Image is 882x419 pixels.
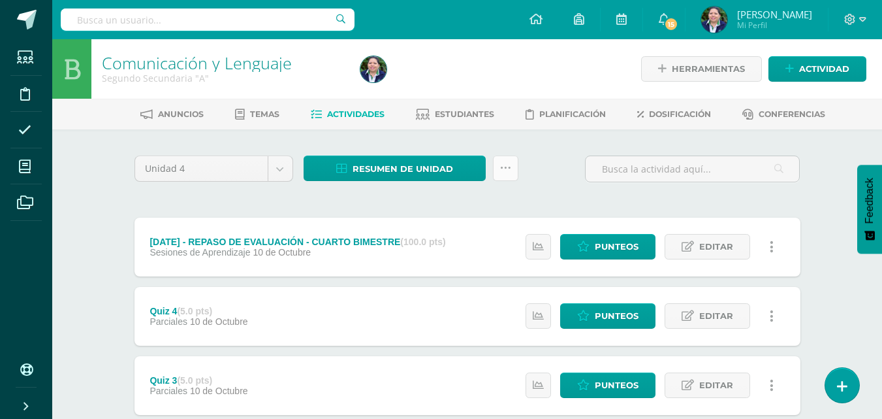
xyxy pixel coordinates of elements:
[190,386,248,396] span: 10 de Octubre
[737,8,812,21] span: [PERSON_NAME]
[327,109,385,119] span: Actividades
[253,247,311,258] span: 10 de Octubre
[526,104,606,125] a: Planificación
[140,104,204,125] a: Anuncios
[759,109,825,119] span: Conferencias
[560,373,655,398] a: Punteos
[435,109,494,119] span: Estudiantes
[311,104,385,125] a: Actividades
[637,104,711,125] a: Dosificación
[61,8,354,31] input: Busca un usuario...
[177,375,212,386] strong: (5.0 pts)
[799,57,849,81] span: Actividad
[737,20,812,31] span: Mi Perfil
[102,72,345,84] div: Segundo Secundaria 'A'
[864,178,875,224] span: Feedback
[150,386,187,396] span: Parciales
[250,109,279,119] span: Temas
[586,156,799,182] input: Busca la actividad aquí...
[150,375,247,386] div: Quiz 3
[699,373,733,397] span: Editar
[701,7,727,33] img: a96fe352e1c998628a4a62c8d264cdd5.png
[699,304,733,328] span: Editar
[400,237,445,247] strong: (100.0 pts)
[416,104,494,125] a: Estudiantes
[158,109,204,119] span: Anuncios
[641,56,762,82] a: Herramientas
[664,17,678,31] span: 15
[150,237,445,247] div: [DATE] - REPASO DE EVALUACIÓN - CUARTO BIMESTRE
[539,109,606,119] span: Planificación
[304,156,486,181] a: Resumen de unidad
[150,247,250,258] span: Sesiones de Aprendizaje
[649,109,711,119] span: Dosificación
[150,306,247,316] div: Quiz 4
[560,234,655,260] a: Punteos
[190,316,248,327] span: 10 de Octubre
[595,373,638,397] span: Punteos
[235,104,279,125] a: Temas
[857,165,882,254] button: Feedback - Mostrar encuesta
[102,52,292,74] a: Comunicación y Lenguaje
[360,56,386,82] img: a96fe352e1c998628a4a62c8d264cdd5.png
[150,316,187,327] span: Parciales
[595,304,638,328] span: Punteos
[353,157,453,181] span: Resumen de unidad
[768,56,866,82] a: Actividad
[145,156,258,181] span: Unidad 4
[102,54,345,72] h1: Comunicación y Lenguaje
[595,235,638,259] span: Punteos
[560,303,655,329] a: Punteos
[135,156,292,181] a: Unidad 4
[742,104,825,125] a: Conferencias
[672,57,745,81] span: Herramientas
[699,235,733,259] span: Editar
[177,306,212,316] strong: (5.0 pts)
